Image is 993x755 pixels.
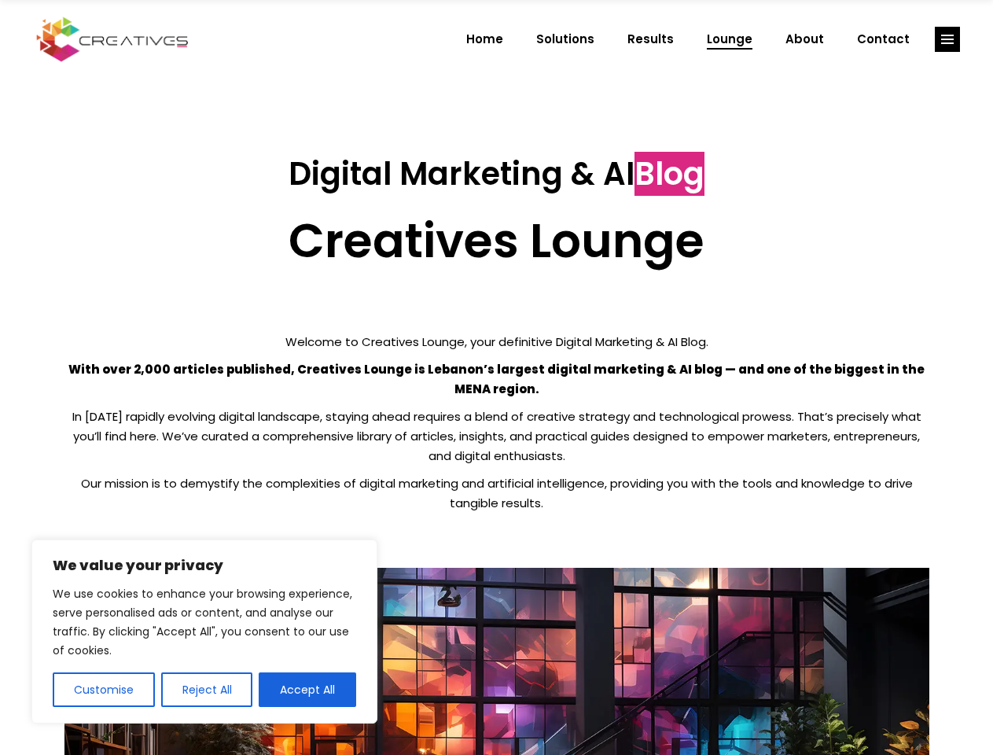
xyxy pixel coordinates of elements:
[520,19,611,60] a: Solutions
[785,19,824,60] span: About
[64,332,929,352] p: Welcome to Creatives Lounge, your definitive Digital Marketing & AI Blog.
[53,556,356,575] p: We value your privacy
[857,19,910,60] span: Contact
[31,540,377,724] div: We value your privacy
[536,19,594,60] span: Solutions
[64,407,929,466] p: In [DATE] rapidly evolving digital landscape, staying ahead requires a blend of creative strategy...
[53,584,356,660] p: We use cookies to enhance your browsing experience, serve personalised ads or content, and analys...
[466,19,503,60] span: Home
[450,19,520,60] a: Home
[840,19,926,60] a: Contact
[64,473,929,513] p: Our mission is to demystify the complexities of digital marketing and artificial intelligence, pr...
[634,152,704,196] span: Blog
[707,19,752,60] span: Lounge
[161,672,253,707] button: Reject All
[259,672,356,707] button: Accept All
[68,361,925,397] strong: With over 2,000 articles published, Creatives Lounge is Lebanon’s largest digital marketing & AI ...
[33,15,192,64] img: Creatives
[611,19,690,60] a: Results
[690,19,769,60] a: Lounge
[769,19,840,60] a: About
[935,27,960,52] a: link
[627,19,674,60] span: Results
[64,212,929,269] h2: Creatives Lounge
[64,155,929,193] h3: Digital Marketing & AI
[53,672,155,707] button: Customise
